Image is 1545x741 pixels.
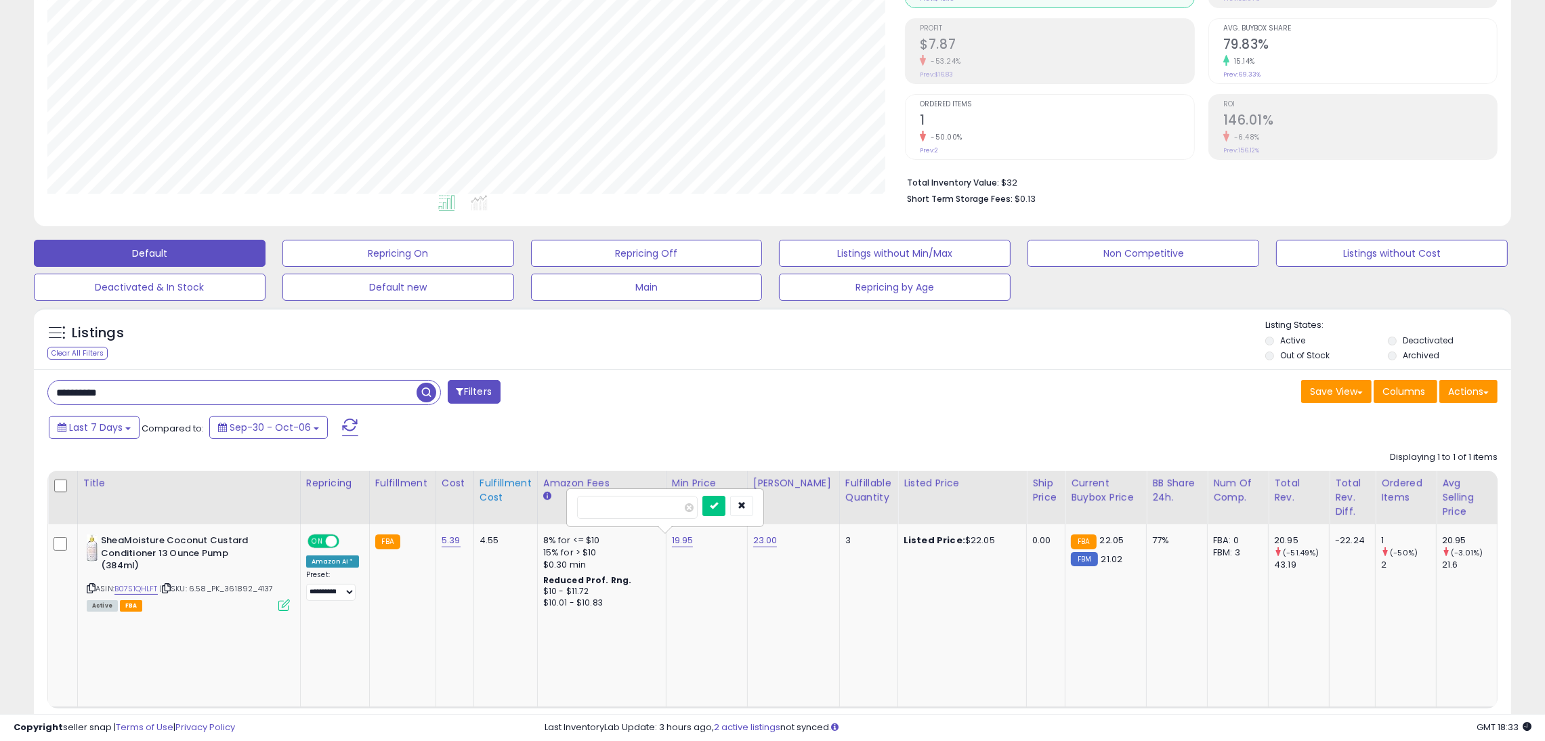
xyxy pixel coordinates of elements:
[14,721,63,734] strong: Copyright
[1223,70,1261,79] small: Prev: 69.33%
[282,240,514,267] button: Repricing On
[306,570,359,600] div: Preset:
[1223,37,1497,55] h2: 79.83%
[543,559,656,571] div: $0.30 min
[1265,319,1511,332] p: Listing States:
[306,555,359,568] div: Amazon AI *
[672,534,694,547] a: 19.95
[920,146,938,154] small: Prev: 2
[1028,240,1259,267] button: Non Competitive
[87,600,118,612] span: All listings currently available for purchase on Amazon
[175,721,235,734] a: Privacy Policy
[160,583,273,594] span: | SKU: 6.58_PK_361892_4137
[845,534,887,547] div: 3
[904,476,1021,490] div: Listed Price
[1223,101,1497,108] span: ROI
[1071,552,1097,566] small: FBM
[1274,476,1324,505] div: Total Rev.
[1152,476,1202,505] div: BB Share 24h.
[480,534,527,547] div: 4.55
[142,422,204,435] span: Compared to:
[1382,385,1425,398] span: Columns
[907,193,1013,205] b: Short Term Storage Fees:
[779,240,1011,267] button: Listings without Min/Max
[1274,559,1329,571] div: 43.19
[1229,132,1260,142] small: -6.48%
[309,536,326,547] span: ON
[907,177,999,188] b: Total Inventory Value:
[34,240,266,267] button: Default
[101,534,266,576] b: SheaMoisture Coconut Custard Conditioner 13 Ounce Pump (384ml)
[543,574,632,586] b: Reduced Prof. Rng.
[1439,380,1498,403] button: Actions
[926,56,961,66] small: -53.24%
[907,173,1487,190] li: $32
[543,597,656,609] div: $10.01 - $10.83
[714,721,780,734] a: 2 active listings
[920,25,1193,33] span: Profit
[904,534,1016,547] div: $22.05
[920,112,1193,131] h2: 1
[116,721,173,734] a: Terms of Use
[1451,547,1483,558] small: (-3.01%)
[1032,534,1055,547] div: 0.00
[1381,534,1436,547] div: 1
[926,132,962,142] small: -50.00%
[920,37,1193,55] h2: $7.87
[543,534,656,547] div: 8% for <= $10
[543,476,660,490] div: Amazon Fees
[1213,534,1258,547] div: FBA: 0
[1274,534,1329,547] div: 20.95
[904,534,965,547] b: Listed Price:
[1403,350,1439,361] label: Archived
[47,347,108,360] div: Clear All Filters
[49,416,140,439] button: Last 7 Days
[34,274,266,301] button: Deactivated & In Stock
[1374,380,1437,403] button: Columns
[1100,534,1124,547] span: 22.05
[1223,112,1497,131] h2: 146.01%
[1223,25,1497,33] span: Avg. Buybox Share
[1301,380,1372,403] button: Save View
[1032,476,1059,505] div: Ship Price
[14,721,235,734] div: seller snap | |
[1403,335,1454,346] label: Deactivated
[779,274,1011,301] button: Repricing by Age
[72,324,124,343] h5: Listings
[1442,559,1497,571] div: 21.6
[282,274,514,301] button: Default new
[543,490,551,503] small: Amazon Fees.
[1223,146,1259,154] small: Prev: 156.12%
[114,583,158,595] a: B07S1QHLFT
[87,534,290,610] div: ASIN:
[672,476,742,490] div: Min Price
[1442,476,1491,519] div: Avg Selling Price
[753,534,778,547] a: 23.00
[1381,476,1431,505] div: Ordered Items
[1477,721,1531,734] span: 2025-10-14 18:33 GMT
[1276,240,1508,267] button: Listings without Cost
[920,70,953,79] small: Prev: $16.83
[83,476,295,490] div: Title
[337,536,359,547] span: OFF
[1280,335,1305,346] label: Active
[545,721,1531,734] div: Last InventoryLab Update: 3 hours ago, not synced.
[209,416,328,439] button: Sep-30 - Oct-06
[531,274,763,301] button: Main
[1071,534,1096,549] small: FBA
[1280,350,1330,361] label: Out of Stock
[87,534,98,562] img: 31uzIZwKuNL._SL40_.jpg
[1152,534,1197,547] div: 77%
[845,476,892,505] div: Fulfillable Quantity
[1442,534,1497,547] div: 20.95
[480,476,532,505] div: Fulfillment Cost
[306,476,364,490] div: Repricing
[531,240,763,267] button: Repricing Off
[230,421,311,434] span: Sep-30 - Oct-06
[753,476,834,490] div: [PERSON_NAME]
[1283,547,1319,558] small: (-51.49%)
[1229,56,1255,66] small: 15.14%
[375,476,430,490] div: Fulfillment
[1335,476,1370,519] div: Total Rev. Diff.
[120,600,143,612] span: FBA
